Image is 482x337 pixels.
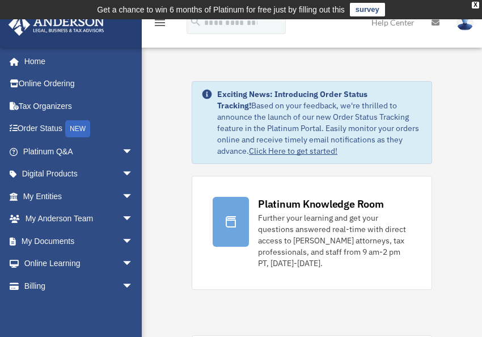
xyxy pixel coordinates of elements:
[153,16,167,30] i: menu
[8,297,150,320] a: Events Calendar
[8,140,150,163] a: Platinum Q&Aarrow_drop_down
[8,117,150,141] a: Order StatusNEW
[122,163,145,186] span: arrow_drop_down
[249,146,337,156] a: Click Here to get started!
[8,95,150,117] a: Tax Organizers
[122,208,145,231] span: arrow_drop_down
[192,176,432,290] a: Platinum Knowledge Room Further your learning and get your questions answered real-time with dire...
[456,14,473,31] img: User Pic
[472,2,479,9] div: close
[65,120,90,137] div: NEW
[8,275,150,297] a: Billingarrow_drop_down
[350,3,385,16] a: survey
[258,212,411,269] div: Further your learning and get your questions answered real-time with direct access to [PERSON_NAM...
[8,163,150,186] a: Digital Productsarrow_drop_down
[5,14,108,36] img: Anderson Advisors Platinum Portal
[217,89,422,157] div: Based on your feedback, we're thrilled to announce the launch of our new Order Status Tracking fe...
[153,20,167,30] a: menu
[97,3,345,16] div: Get a chance to win 6 months of Platinum for free just by filling out this
[258,197,384,211] div: Platinum Knowledge Room
[8,208,150,230] a: My Anderson Teamarrow_drop_down
[8,230,150,252] a: My Documentsarrow_drop_down
[122,230,145,253] span: arrow_drop_down
[217,89,367,111] strong: Exciting News: Introducing Order Status Tracking!
[122,140,145,163] span: arrow_drop_down
[122,252,145,276] span: arrow_drop_down
[122,185,145,208] span: arrow_drop_down
[8,73,150,95] a: Online Ordering
[8,252,150,275] a: Online Learningarrow_drop_down
[189,15,202,28] i: search
[8,50,145,73] a: Home
[122,275,145,298] span: arrow_drop_down
[8,185,150,208] a: My Entitiesarrow_drop_down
